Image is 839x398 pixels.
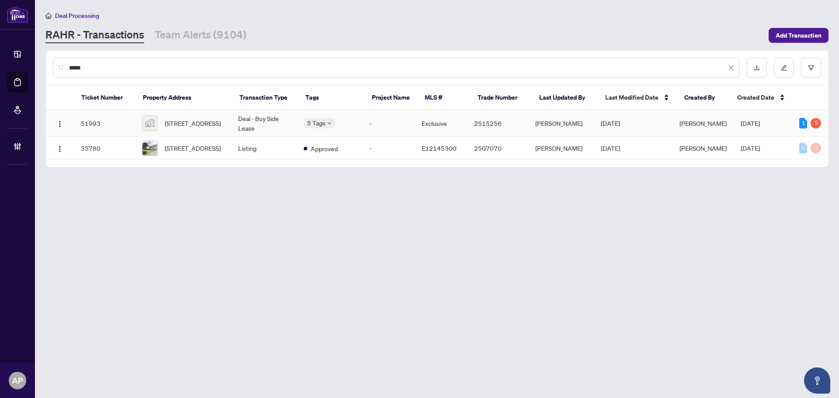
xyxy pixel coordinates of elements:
span: Add Transaction [776,28,822,42]
td: 35780 [74,137,135,160]
th: Project Name [365,86,418,110]
span: [PERSON_NAME] [680,144,727,152]
span: E12145300 [422,144,457,152]
img: thumbnail-img [142,141,157,156]
img: thumbnail-img [142,116,157,131]
span: Created Date [737,93,774,102]
td: [PERSON_NAME] [528,137,594,160]
span: Deal Processing [55,12,99,20]
th: Transaction Type [232,86,298,110]
span: edit [781,65,787,71]
td: - [362,137,415,160]
span: download [754,65,760,71]
span: [PERSON_NAME] [680,119,727,127]
span: Exclusive [422,119,447,127]
span: down [327,121,332,125]
button: filter [801,58,821,78]
img: logo [7,7,28,23]
th: Last Updated By [532,86,598,110]
th: Tags [298,86,364,110]
td: 2507070 [467,137,528,160]
th: Trade Number [471,86,532,110]
span: [DATE] [741,119,760,127]
button: Logo [53,141,67,155]
img: Logo [56,145,63,152]
span: [DATE] [601,119,620,127]
th: Property Address [136,86,233,110]
div: 0 [811,143,821,153]
th: Last Modified Date [598,86,677,110]
button: Add Transaction [769,28,829,43]
td: 51993 [74,110,135,137]
th: Created Date [730,86,792,110]
td: 2515256 [467,110,528,137]
a: Team Alerts (9104) [155,28,246,43]
td: [PERSON_NAME] [528,110,594,137]
td: - [362,110,415,137]
td: Listing [231,137,297,160]
span: [DATE] [741,144,760,152]
span: Approved [311,144,338,153]
span: [DATE] [601,144,620,152]
button: download [747,58,767,78]
th: Ticket Number [74,86,136,110]
span: [STREET_ADDRESS] [165,118,221,128]
span: home [45,13,52,19]
span: close [728,65,734,71]
span: 5 Tags [307,118,326,128]
span: filter [808,65,814,71]
a: RAHR - Transactions [45,28,144,43]
img: Logo [56,121,63,128]
button: Open asap [804,367,830,394]
div: 1 [799,118,807,128]
div: 0 [799,143,807,153]
span: AP [12,374,23,387]
span: [STREET_ADDRESS] [165,143,221,153]
th: MLS # [418,86,471,110]
button: Logo [53,116,67,130]
span: Last Modified Date [605,93,659,102]
td: Deal - Buy Side Lease [231,110,297,137]
th: Created By [677,86,730,110]
div: 5 [811,118,821,128]
button: edit [774,58,794,78]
